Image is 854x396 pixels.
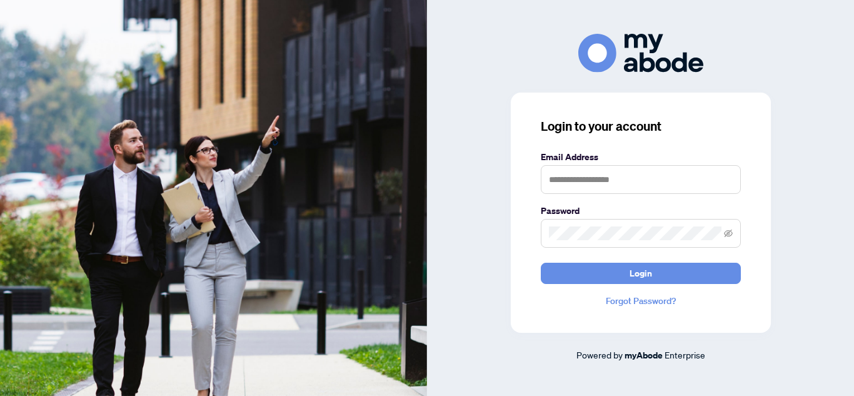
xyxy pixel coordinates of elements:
span: Login [630,263,652,283]
h3: Login to your account [541,118,741,135]
span: Powered by [576,349,623,360]
span: eye-invisible [724,229,733,238]
a: myAbode [625,348,663,362]
span: Enterprise [665,349,705,360]
label: Email Address [541,150,741,164]
a: Forgot Password? [541,294,741,308]
button: Login [541,263,741,284]
label: Password [541,204,741,218]
img: ma-logo [578,34,703,72]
